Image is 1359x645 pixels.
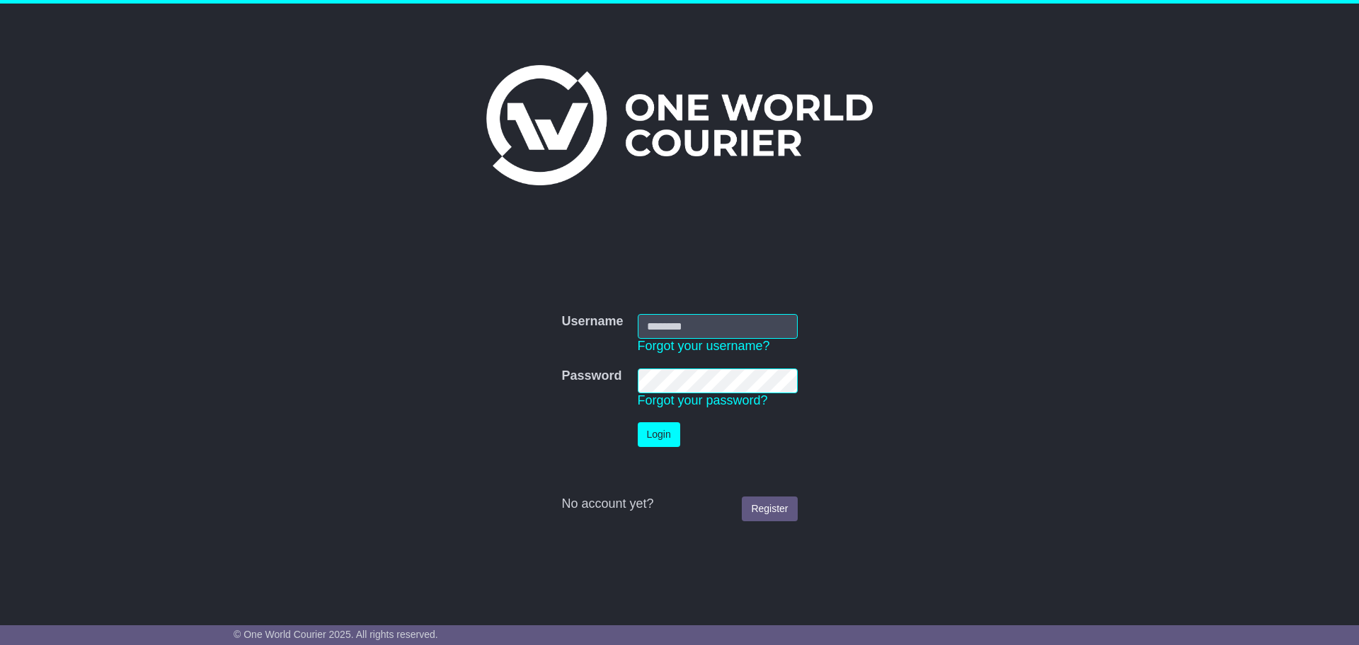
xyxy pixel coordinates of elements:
a: Register [742,496,797,521]
label: Password [561,368,621,384]
button: Login [638,422,680,447]
a: Forgot your username? [638,339,770,353]
img: One World [486,65,873,185]
span: © One World Courier 2025. All rights reserved. [234,629,438,640]
label: Username [561,314,623,330]
a: Forgot your password? [638,393,768,407]
div: No account yet? [561,496,797,512]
